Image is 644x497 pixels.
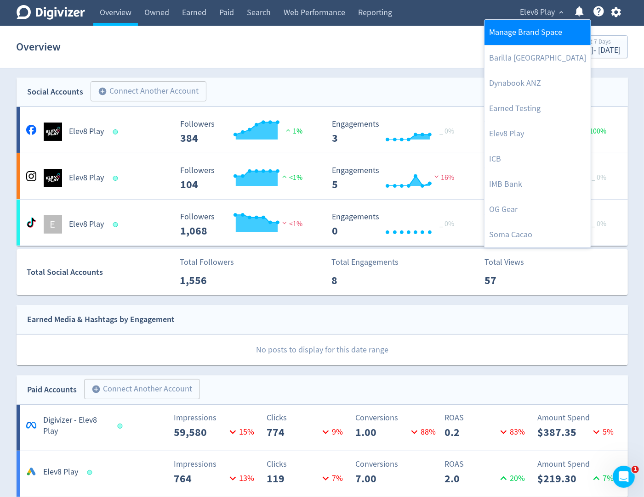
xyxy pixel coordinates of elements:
a: ICB [484,146,591,172]
a: Dynabook ANZ [484,71,591,96]
a: IMB Bank [484,172,591,197]
a: Manage Brand Space [484,20,591,45]
a: Barilla [GEOGRAPHIC_DATA] [484,45,591,71]
a: Elev8 Play [484,121,591,146]
iframe: Intercom live chat [613,466,635,488]
a: OG Gear [484,197,591,222]
a: Soma Cacao [484,222,591,247]
a: Earned Testing [484,96,591,121]
span: 1 [632,466,639,473]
